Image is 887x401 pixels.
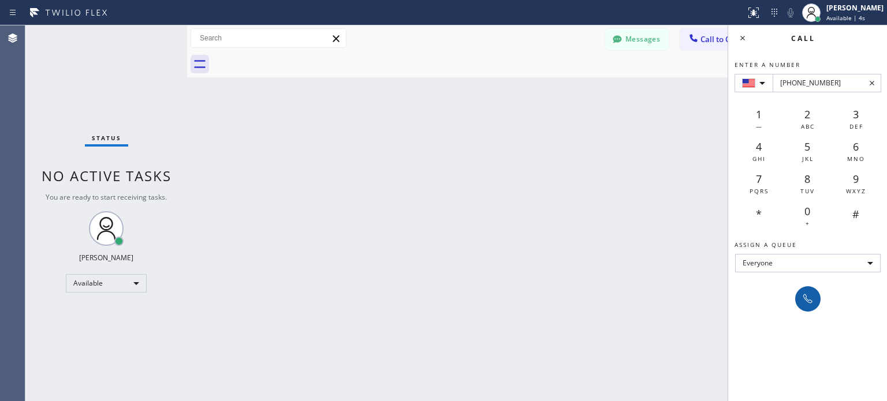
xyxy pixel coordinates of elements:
span: 5 [804,140,810,153]
span: 7 [756,172,762,186]
span: WXYZ [846,187,866,195]
span: MNO [847,155,865,163]
span: DEF [849,122,863,130]
span: You are ready to start receiving tasks. [46,192,167,202]
div: Everyone [735,254,881,272]
span: JKL [802,155,814,163]
input: Search [191,29,346,47]
span: + [806,219,810,227]
span: Assign a queue [735,241,797,249]
span: 1 [756,107,762,121]
span: GHI [752,155,766,163]
span: PQRS [750,187,769,195]
span: Call to Customer [700,34,761,44]
span: No active tasks [42,166,172,185]
span: Call [791,33,815,43]
div: [PERSON_NAME] [826,3,884,13]
span: Enter a number [735,61,800,69]
div: [PERSON_NAME] [79,253,133,263]
span: 9 [853,172,859,186]
span: — [756,122,763,130]
button: Call to Customer [680,28,769,50]
span: 0 [804,204,810,218]
span: Available | 4s [826,14,865,22]
span: # [852,207,859,221]
button: Mute [782,5,799,21]
span: 3 [853,107,859,121]
span: ABC [801,122,815,130]
div: Available [66,274,147,293]
button: Messages [605,28,669,50]
span: Status [92,134,121,142]
span: 8 [804,172,810,186]
span: TUV [800,187,815,195]
span: 2 [804,107,810,121]
span: 6 [853,140,859,153]
span: 4 [756,140,762,153]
